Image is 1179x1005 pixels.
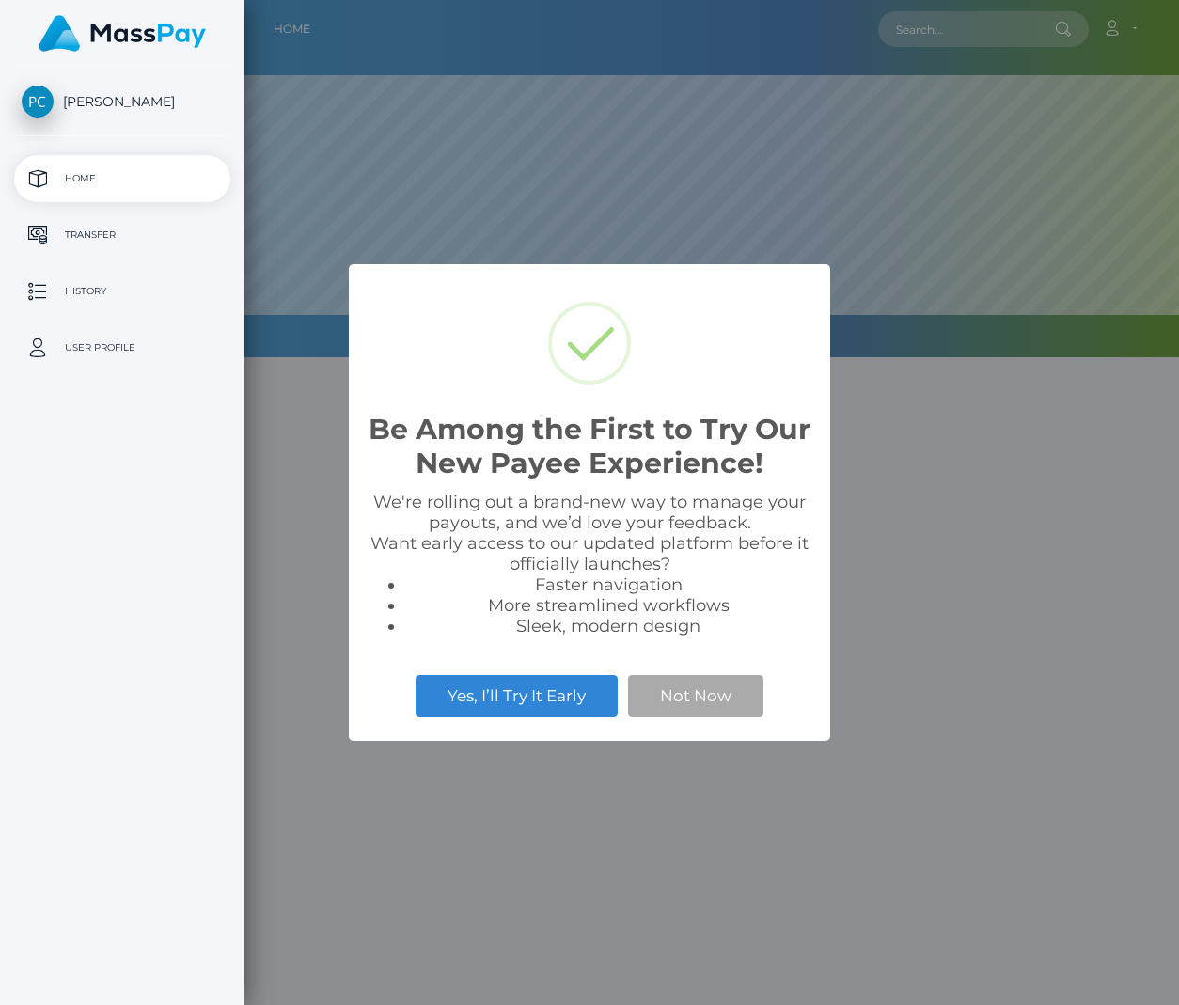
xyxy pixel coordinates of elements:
[628,675,763,716] button: Not Now
[39,15,206,52] img: MassPay
[22,277,223,306] p: History
[368,413,811,480] h2: Be Among the First to Try Our New Payee Experience!
[22,221,223,249] p: Transfer
[405,616,811,636] li: Sleek, modern design
[416,675,618,716] button: Yes, I’ll Try It Early
[405,574,811,595] li: Faster navigation
[22,165,223,193] p: Home
[22,334,223,362] p: User Profile
[405,595,811,616] li: More streamlined workflows
[14,93,230,110] span: [PERSON_NAME]
[368,492,811,636] div: We're rolling out a brand-new way to manage your payouts, and we’d love your feedback. Want early...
